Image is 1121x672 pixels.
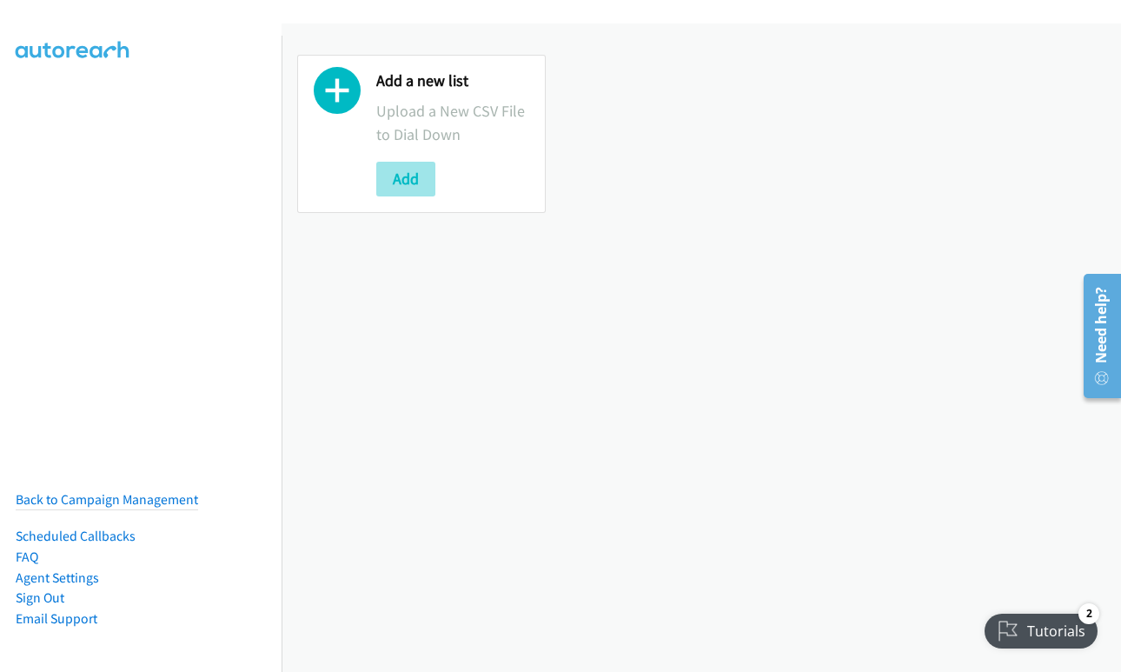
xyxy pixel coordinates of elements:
[16,610,97,627] a: Email Support
[974,596,1108,659] iframe: Checklist
[1071,267,1121,405] iframe: Resource Center
[376,162,435,196] button: Add
[16,491,198,508] a: Back to Campaign Management
[376,71,529,91] h2: Add a new list
[376,99,529,146] p: Upload a New CSV File to Dial Down
[16,549,38,565] a: FAQ
[16,589,64,606] a: Sign Out
[16,528,136,544] a: Scheduled Callbacks
[16,569,99,586] a: Agent Settings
